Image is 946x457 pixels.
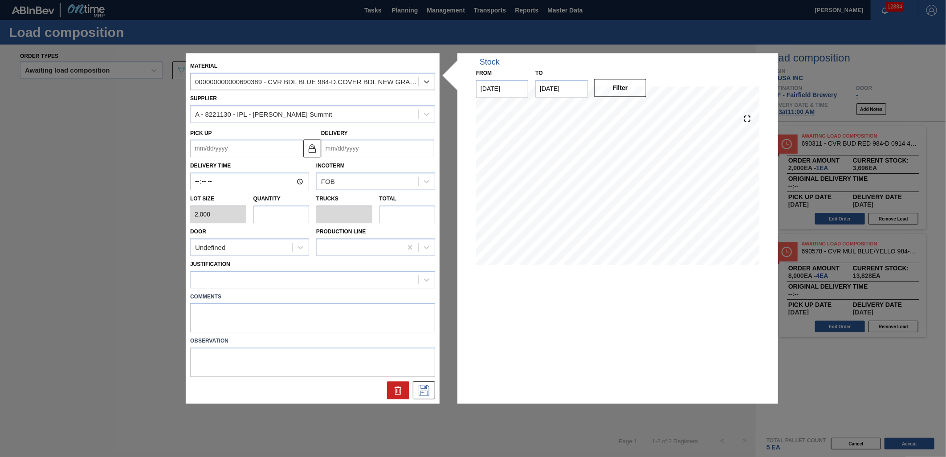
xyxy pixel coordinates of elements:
input: mm/dd/yyyy [535,80,587,98]
label: Incoterm [316,163,345,169]
label: Pick up [190,130,212,136]
input: mm/dd/yyyy [321,140,434,158]
label: Delivery Time [190,160,309,173]
label: Lot size [190,193,246,206]
label: Justification [190,261,230,267]
label: Delivery [321,130,348,136]
label: Production Line [316,228,366,235]
input: mm/dd/yyyy [190,140,303,158]
div: Save Suggestion [413,382,435,400]
div: Delete Suggestion [387,382,409,400]
label: Quantity [253,196,281,202]
div: FOB [321,178,335,185]
div: A - 8221130 - IPL - [PERSON_NAME] Summit [195,110,332,118]
label: Total [379,196,397,202]
input: mm/dd/yyyy [476,80,528,98]
div: Stock [480,57,500,67]
label: Door [190,228,206,235]
button: locked [303,139,321,157]
label: Comments [190,290,435,303]
label: From [476,70,492,76]
div: 000000000000690389 - CVR BDL BLUE 984-D,COVER BDL NEW GRAPHIC [195,78,419,86]
label: Trucks [316,196,338,202]
div: Undefined [195,244,225,251]
button: Filter [594,79,646,97]
label: Observation [190,335,435,348]
label: Material [190,63,217,69]
img: locked [307,143,318,154]
label: Supplier [190,95,217,102]
label: to [535,70,542,76]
